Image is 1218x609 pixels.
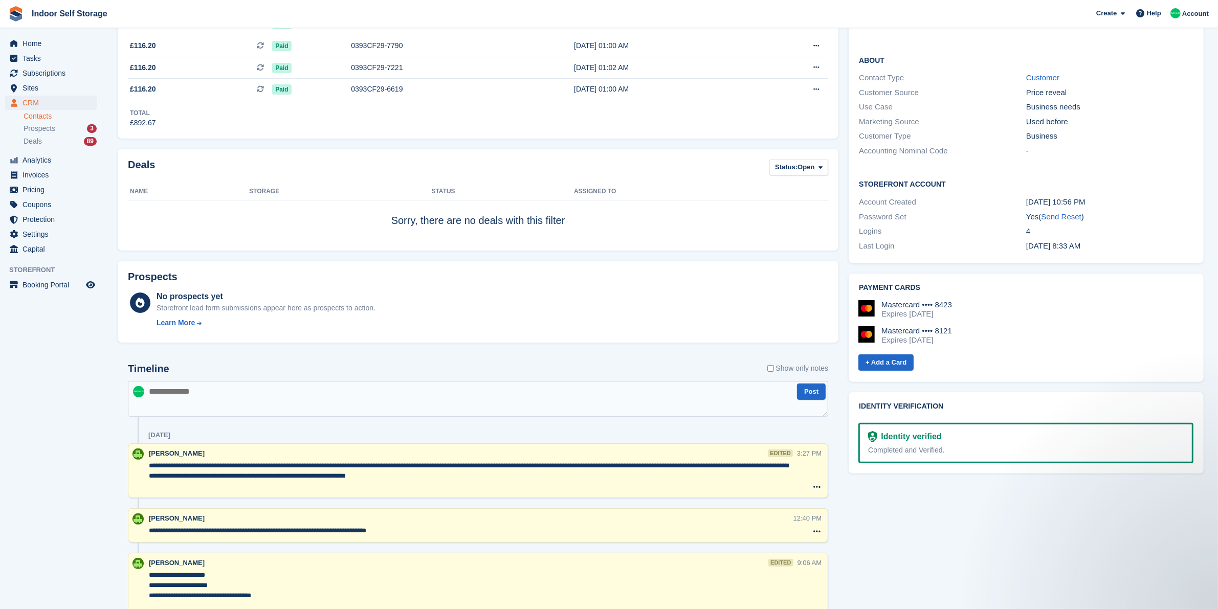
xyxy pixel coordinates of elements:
[8,6,24,21] img: stora-icon-8386f47178a22dfd0bd8f6a31ec36ba5ce8667c1dd55bd0f319d3a0aa187defe.svg
[24,124,55,133] span: Prospects
[859,240,1026,252] div: Last Login
[157,290,375,303] div: No prospects yet
[574,62,757,73] div: [DATE] 01:02 AM
[859,55,1193,65] h2: About
[859,284,1193,292] h2: Payment cards
[133,386,144,397] img: Helen Nicholls
[1170,8,1181,18] img: Helen Nicholls
[769,159,828,176] button: Status: Open
[149,559,205,567] span: [PERSON_NAME]
[1026,211,1193,223] div: Yes
[23,168,84,182] span: Invoices
[768,449,792,457] div: edited
[859,87,1026,99] div: Customer Source
[23,197,84,212] span: Coupons
[272,84,291,95] span: Paid
[5,278,97,292] a: menu
[149,449,205,457] span: [PERSON_NAME]
[5,153,97,167] a: menu
[859,116,1026,128] div: Marketing Source
[767,363,829,374] label: Show only notes
[1026,241,1080,250] time: 2025-08-28 07:33:52 UTC
[5,96,97,110] a: menu
[768,559,793,567] div: edited
[23,212,84,227] span: Protection
[798,162,814,172] span: Open
[272,63,291,73] span: Paid
[132,558,144,569] img: Helen Wilson
[128,271,178,283] h2: Prospects
[1026,101,1193,113] div: Business needs
[149,514,205,522] span: [PERSON_NAME]
[1026,116,1193,128] div: Used before
[859,101,1026,113] div: Use Case
[797,448,822,458] div: 3:27 PM
[23,278,84,292] span: Booking Portal
[858,300,875,317] img: Mastercard Logo
[128,159,155,178] h2: Deals
[157,318,195,328] div: Learn More
[767,363,774,374] input: Show only notes
[881,300,952,309] div: Mastercard •••• 8423
[5,212,97,227] a: menu
[877,431,942,443] div: Identity verified
[130,40,156,51] span: £116.20
[9,265,102,275] span: Storefront
[868,431,877,442] img: Identity Verification Ready
[1096,8,1117,18] span: Create
[24,111,97,121] a: Contacts
[1042,212,1081,221] a: Send Reset
[351,84,530,95] div: 0393CF29-6619
[859,225,1026,237] div: Logins
[84,137,97,146] div: 89
[24,123,97,134] a: Prospects 3
[859,196,1026,208] div: Account Created
[858,354,914,371] a: + Add a Card
[1026,145,1193,157] div: -
[858,326,875,343] img: Mastercard Logo
[157,303,375,313] div: Storefront lead form submissions appear here as prospects to action.
[128,184,249,200] th: Name
[574,40,757,51] div: [DATE] 01:00 AM
[130,108,156,118] div: Total
[23,183,84,197] span: Pricing
[574,84,757,95] div: [DATE] 01:00 AM
[24,137,42,146] span: Deals
[130,62,156,73] span: £116.20
[793,513,822,523] div: 12:40 PM
[1026,73,1059,82] a: Customer
[797,384,826,400] button: Post
[130,118,156,128] div: £892.67
[881,309,952,319] div: Expires [DATE]
[23,96,84,110] span: CRM
[5,168,97,182] a: menu
[351,62,530,73] div: 0393CF29-7221
[859,402,1193,411] h2: Identity verification
[1026,87,1193,99] div: Price reveal
[5,36,97,51] a: menu
[859,211,1026,223] div: Password Set
[23,81,84,95] span: Sites
[1026,225,1193,237] div: 4
[132,448,144,460] img: Helen Wilson
[132,513,144,525] img: Helen Wilson
[5,51,97,65] a: menu
[148,431,170,439] div: [DATE]
[1182,9,1209,19] span: Account
[391,215,565,226] span: Sorry, there are no deals with this filter
[859,145,1026,157] div: Accounting Nominal Code
[868,445,1184,456] div: Completed and Verified.
[23,242,84,256] span: Capital
[859,178,1193,189] h2: Storefront Account
[128,363,169,375] h2: Timeline
[1039,212,1084,221] span: ( )
[28,5,112,22] a: Indoor Self Storage
[84,279,97,291] a: Preview store
[23,66,84,80] span: Subscriptions
[87,124,97,133] div: 3
[881,326,952,335] div: Mastercard •••• 8121
[351,40,530,51] div: 0393CF29-7790
[859,72,1026,84] div: Contact Type
[881,335,952,345] div: Expires [DATE]
[157,318,375,328] a: Learn More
